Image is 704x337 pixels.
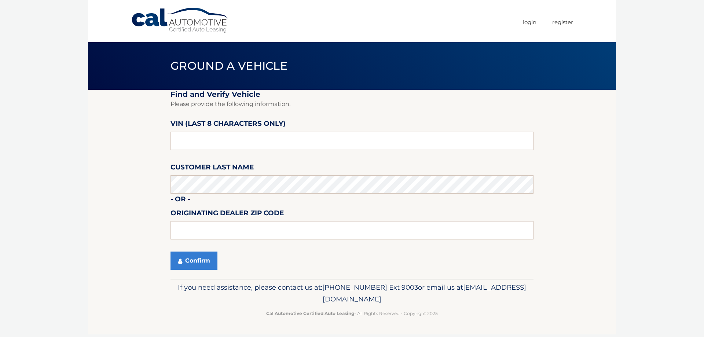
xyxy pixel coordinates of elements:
[170,208,284,221] label: Originating Dealer Zip Code
[266,311,354,316] strong: Cal Automotive Certified Auto Leasing
[170,162,254,175] label: Customer Last Name
[170,194,190,207] label: - or -
[170,90,533,99] h2: Find and Verify Vehicle
[552,16,573,28] a: Register
[322,283,418,292] span: [PHONE_NUMBER] Ext 9003
[131,7,230,33] a: Cal Automotive
[170,118,286,132] label: VIN (last 8 characters only)
[170,99,533,109] p: Please provide the following information.
[175,282,529,305] p: If you need assistance, please contact us at: or email us at
[170,252,217,270] button: Confirm
[523,16,536,28] a: Login
[175,309,529,317] p: - All Rights Reserved - Copyright 2025
[170,59,287,73] span: Ground a Vehicle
